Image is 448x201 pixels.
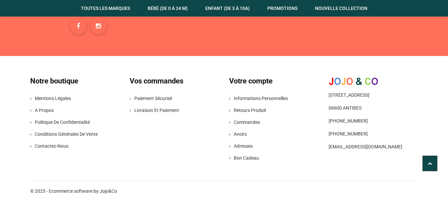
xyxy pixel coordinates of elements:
a: Adresses [229,142,253,150]
span: 06600 ANTIBES [329,104,418,112]
span: [PHONE_NUMBER] [329,117,418,125]
span: [STREET_ADDRESS] [329,91,418,99]
span: [EMAIL_ADDRESS][DOMAIN_NAME] [329,143,418,151]
a: Retours produit [229,106,266,114]
a: Informations personnelles [229,94,288,102]
a: A propos [30,106,54,114]
span: Votre compte [229,77,273,85]
a: Conditions Générales de Vente [30,130,98,138]
a: Contactez-nous [30,142,68,150]
a: Livraison et paiement [130,106,179,114]
a: Paiement sécurisé [130,94,172,102]
a: Bon cadeau [229,154,259,162]
a: Commandes [229,118,260,126]
span: Notre boutique [30,77,78,85]
a: Avoirs [229,130,247,138]
a: Mentions légales [30,94,71,102]
span: [PHONE_NUMBER] [329,130,418,138]
a: Politique de confidentialité [30,118,90,126]
span: Vos commandes [130,77,183,85]
span: © 2025 - Ecommerce software by Jojo&Co [30,188,117,194]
